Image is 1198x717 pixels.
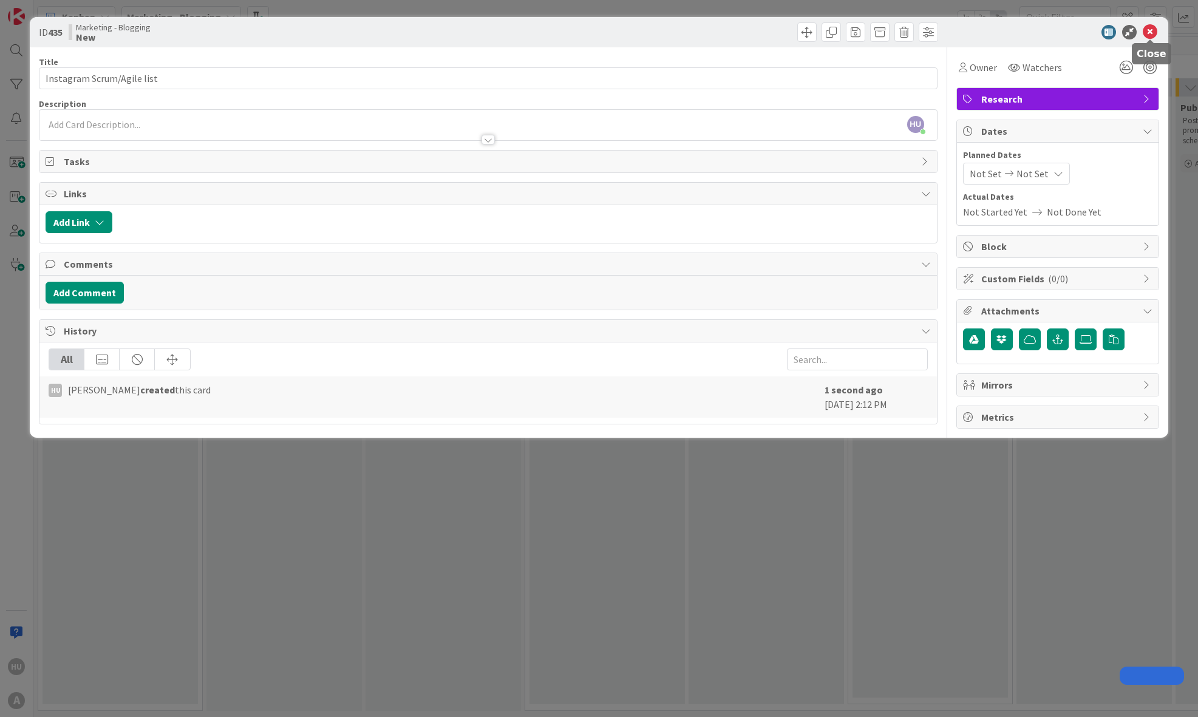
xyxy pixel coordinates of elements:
[907,116,924,133] span: HU
[39,67,937,89] input: type card name here...
[981,271,1137,286] span: Custom Fields
[963,191,1152,203] span: Actual Dates
[64,186,914,201] span: Links
[970,166,1002,181] span: Not Set
[825,384,883,396] b: 1 second ago
[970,60,997,75] span: Owner
[76,22,151,32] span: Marketing - Blogging
[1047,205,1101,219] span: Not Done Yet
[981,410,1137,424] span: Metrics
[76,32,151,42] b: New
[49,349,84,370] div: All
[39,98,86,109] span: Description
[46,282,124,304] button: Add Comment
[48,26,63,38] b: 435
[825,382,928,412] div: [DATE] 2:12 PM
[64,257,914,271] span: Comments
[46,211,112,233] button: Add Link
[64,154,914,169] span: Tasks
[981,304,1137,318] span: Attachments
[140,384,175,396] b: created
[981,378,1137,392] span: Mirrors
[787,348,928,370] input: Search...
[39,25,63,39] span: ID
[1137,48,1166,59] h5: Close
[981,124,1137,138] span: Dates
[49,384,62,397] div: HU
[1023,60,1062,75] span: Watchers
[981,92,1137,106] span: Research
[68,382,211,397] span: [PERSON_NAME] this card
[1016,166,1049,181] span: Not Set
[39,56,58,67] label: Title
[963,205,1027,219] span: Not Started Yet
[981,239,1137,254] span: Block
[64,324,914,338] span: History
[963,149,1152,161] span: Planned Dates
[1048,273,1068,285] span: ( 0/0 )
